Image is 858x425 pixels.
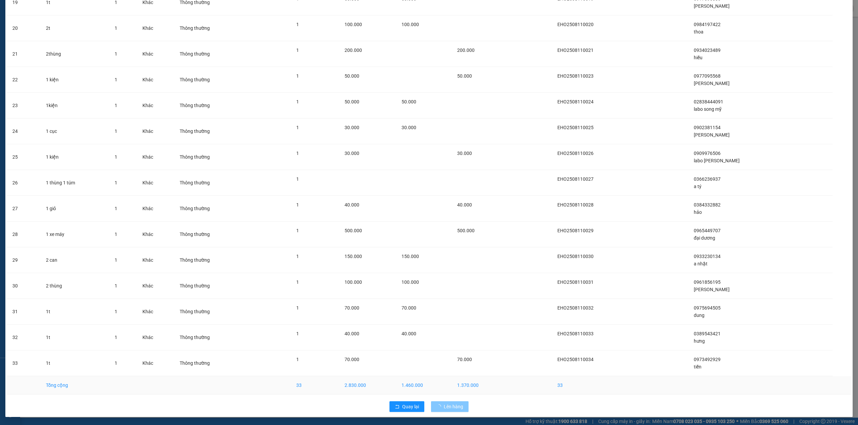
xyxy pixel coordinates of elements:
span: 100.000 [402,22,419,27]
span: EHO2508110025 [557,125,594,130]
td: 27 [7,196,41,222]
td: Thông thường [174,41,245,67]
td: Khác [137,273,174,299]
span: 1 [115,283,117,288]
td: Thông thường [174,170,245,196]
td: Tổng cộng [41,376,109,395]
td: Khác [137,144,174,170]
span: 0384332882 [694,202,721,207]
span: 30.000 [402,125,416,130]
td: Thông thường [174,67,245,93]
td: 1 giỏ [41,196,109,222]
span: 1 [115,335,117,340]
span: EHO2508110034 [557,357,594,362]
td: 33 [552,376,633,395]
td: 21 [7,41,41,67]
td: 1t [41,325,109,350]
td: 1t [41,350,109,376]
span: hưng [694,338,705,344]
span: 0389543421 [694,331,721,336]
span: 100.000 [345,279,362,285]
td: 2 can [41,247,109,273]
td: Khác [137,196,174,222]
td: Khác [137,222,174,247]
span: EHO2508110028 [557,202,594,207]
span: 1 [115,25,117,31]
span: EHO2508110033 [557,331,594,336]
td: 26 [7,170,41,196]
span: EHO2508110021 [557,48,594,53]
span: EHO2508110024 [557,99,594,104]
span: 30.000 [457,151,472,156]
span: 1 [115,129,117,134]
span: EHO2508110032 [557,305,594,311]
span: 1 [115,77,117,82]
span: 02838444091 [694,99,723,104]
td: 2thùng [41,41,109,67]
td: Thông thường [174,222,245,247]
span: 0933230134 [694,254,721,259]
td: Khác [137,15,174,41]
td: Khác [137,170,174,196]
span: labo song mỹ [694,106,722,112]
td: 25 [7,144,41,170]
span: [PERSON_NAME] [694,132,730,138]
span: 0902381154 [694,125,721,130]
td: 33 [7,350,41,376]
span: 1 [296,254,299,259]
span: 1 [115,180,117,185]
span: 1 [115,154,117,160]
span: 1 [296,22,299,27]
span: 70.000 [402,305,416,311]
span: 0909976506 [694,151,721,156]
span: 1 [115,103,117,108]
span: 30.000 [345,125,359,130]
td: 31 [7,299,41,325]
td: Khác [137,41,174,67]
span: 200.000 [345,48,362,53]
span: 1 [296,125,299,130]
td: 23 [7,93,41,118]
span: 1 [296,99,299,104]
span: [PERSON_NAME] [694,3,730,9]
span: 0934023489 [694,48,721,53]
span: 1 [296,279,299,285]
span: a nhật [694,261,708,266]
td: Khác [137,67,174,93]
td: Thông thường [174,299,245,325]
span: 1 [115,232,117,237]
span: 200.000 [457,48,475,53]
td: 1 thùng 1 túm [41,170,109,196]
span: 1 [296,176,299,182]
span: 40.000 [345,202,359,207]
span: 0975694505 [694,305,721,311]
span: EHO2508110026 [557,151,594,156]
span: EHO2508110030 [557,254,594,259]
span: 40.000 [402,331,416,336]
span: 50.000 [457,73,472,79]
td: Thông thường [174,350,245,376]
td: Thông thường [174,325,245,350]
span: 70.000 [345,305,359,311]
span: 70.000 [457,357,472,362]
span: 0965449707 [694,228,721,233]
span: [PERSON_NAME] [694,287,730,292]
span: 70.000 [345,357,359,362]
span: 1 [296,73,299,79]
td: Khác [137,299,174,325]
td: 33 [291,376,339,395]
td: 1.370.000 [452,376,507,395]
span: 1 [296,331,299,336]
span: 0984197422 [694,22,721,27]
td: Khác [137,350,174,376]
span: 30.000 [345,151,359,156]
td: Thông thường [174,247,245,273]
span: a tý [694,184,701,189]
td: Khác [137,118,174,144]
td: Thông thường [174,118,245,144]
td: 32 [7,325,41,350]
td: 2 thùng [41,273,109,299]
span: 1 [296,48,299,53]
td: 1t [41,299,109,325]
td: 1 cục [41,118,109,144]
